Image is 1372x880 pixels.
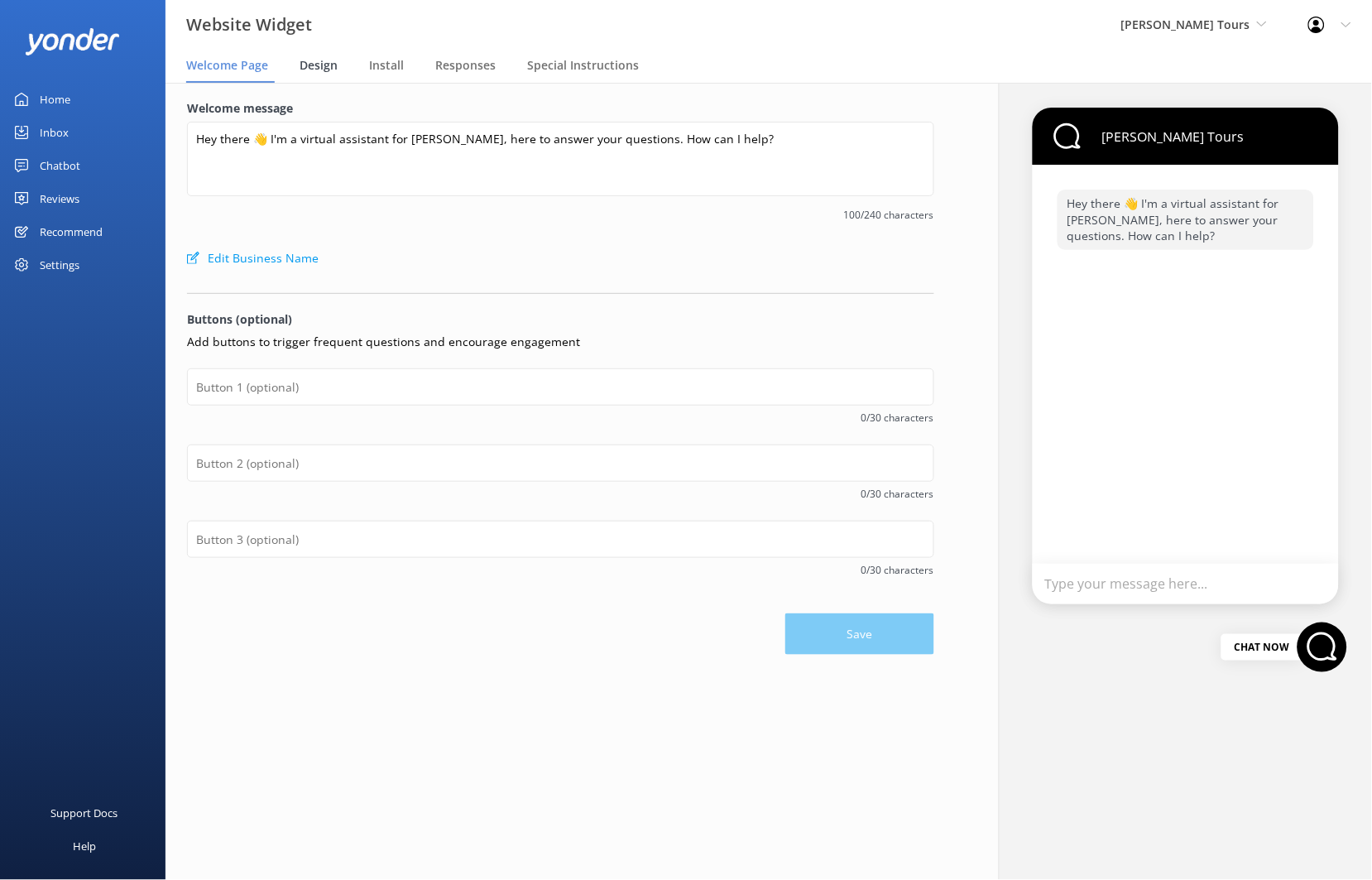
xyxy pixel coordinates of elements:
h3: Website Widget [186,12,312,38]
span: Responses [435,57,496,74]
input: Button 1 (optional) [187,368,934,406]
span: Special Instructions [527,57,639,74]
input: Button 2 (optional) [187,445,934,482]
p: [PERSON_NAME] Tours [1090,127,1245,146]
input: Button 3 (optional) [187,521,934,558]
div: Type your message here... [1033,564,1339,604]
div: Reviews [40,182,79,215]
div: Settings [40,248,79,281]
div: Support Docs [51,797,118,830]
span: [PERSON_NAME] Tours [1121,17,1250,32]
div: Help [73,830,96,863]
span: Design [300,57,338,74]
div: Inbox [40,116,69,149]
button: Edit Business Name [187,242,319,275]
div: Recommend [40,215,103,248]
p: Hey there 👋 I'm a virtual assistant for [PERSON_NAME], here to answer your questions. How can I h... [1058,190,1314,250]
div: Chatbot [40,149,80,182]
span: Install [369,57,404,74]
span: 0/30 characters [187,410,934,426]
span: 100/240 characters [187,207,934,223]
div: Chat Now [1221,634,1303,661]
label: Welcome message [187,99,934,118]
span: Welcome Page [186,57,268,74]
img: yonder-white-logo.png [25,28,120,55]
p: Add buttons to trigger frequent questions and encourage engagement [187,333,934,351]
textarea: Hey there 👋 I'm a virtual assistant for [PERSON_NAME], here to answer your questions. How can I h... [187,122,934,196]
p: Buttons (optional) [187,310,934,329]
span: 0/30 characters [187,486,934,502]
span: 0/30 characters [187,562,934,578]
div: Home [40,83,70,116]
